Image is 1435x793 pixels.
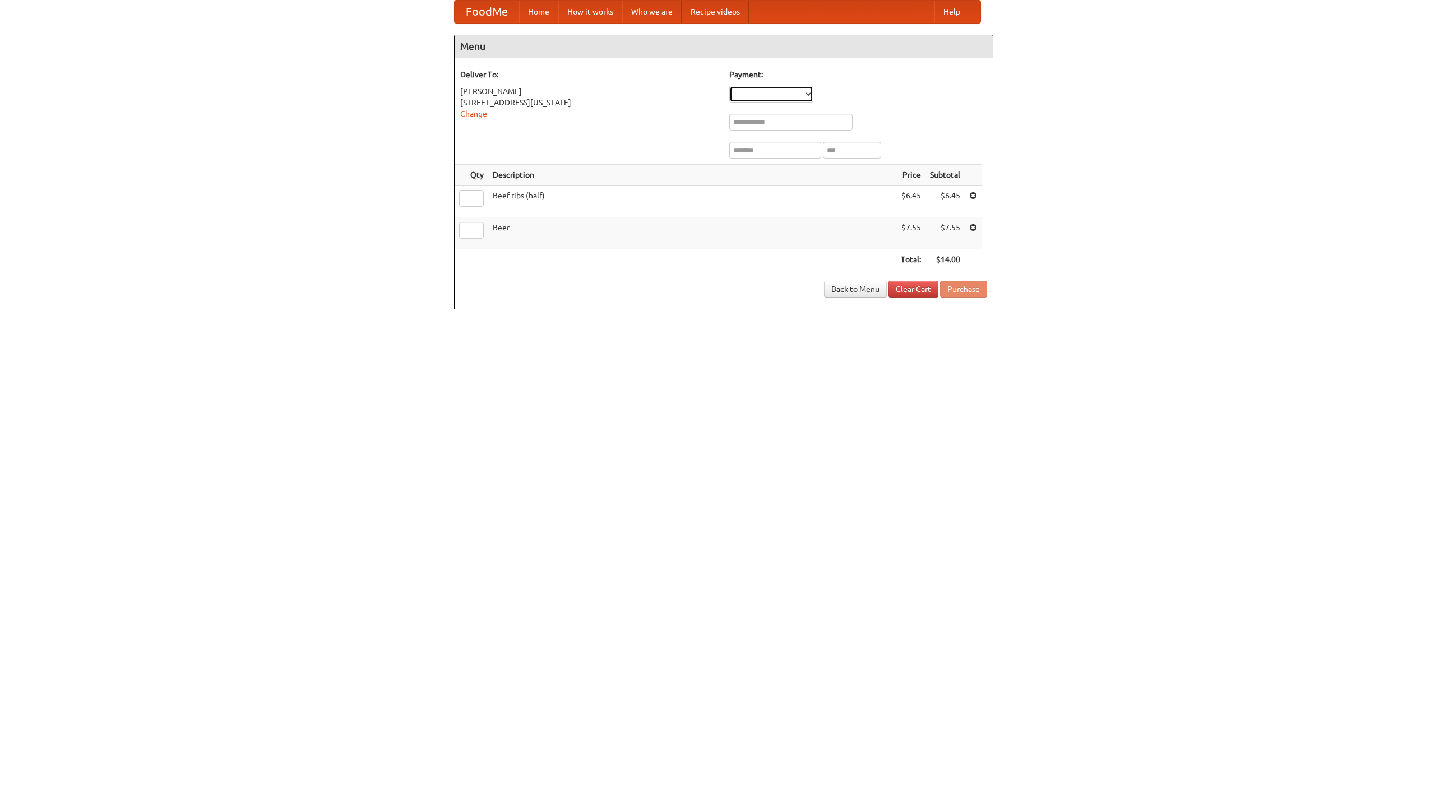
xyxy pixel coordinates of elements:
[896,186,925,217] td: $6.45
[824,281,887,298] a: Back to Menu
[622,1,682,23] a: Who we are
[896,165,925,186] th: Price
[519,1,558,23] a: Home
[896,249,925,270] th: Total:
[455,1,519,23] a: FoodMe
[488,186,896,217] td: Beef ribs (half)
[460,109,487,118] a: Change
[888,281,938,298] a: Clear Cart
[934,1,969,23] a: Help
[682,1,749,23] a: Recipe videos
[558,1,622,23] a: How it works
[488,217,896,249] td: Beer
[896,217,925,249] td: $7.55
[925,186,965,217] td: $6.45
[460,69,718,80] h5: Deliver To:
[488,165,896,186] th: Description
[925,249,965,270] th: $14.00
[460,97,718,108] div: [STREET_ADDRESS][US_STATE]
[455,165,488,186] th: Qty
[460,86,718,97] div: [PERSON_NAME]
[925,217,965,249] td: $7.55
[925,165,965,186] th: Subtotal
[455,35,993,58] h4: Menu
[940,281,987,298] button: Purchase
[729,69,987,80] h5: Payment:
